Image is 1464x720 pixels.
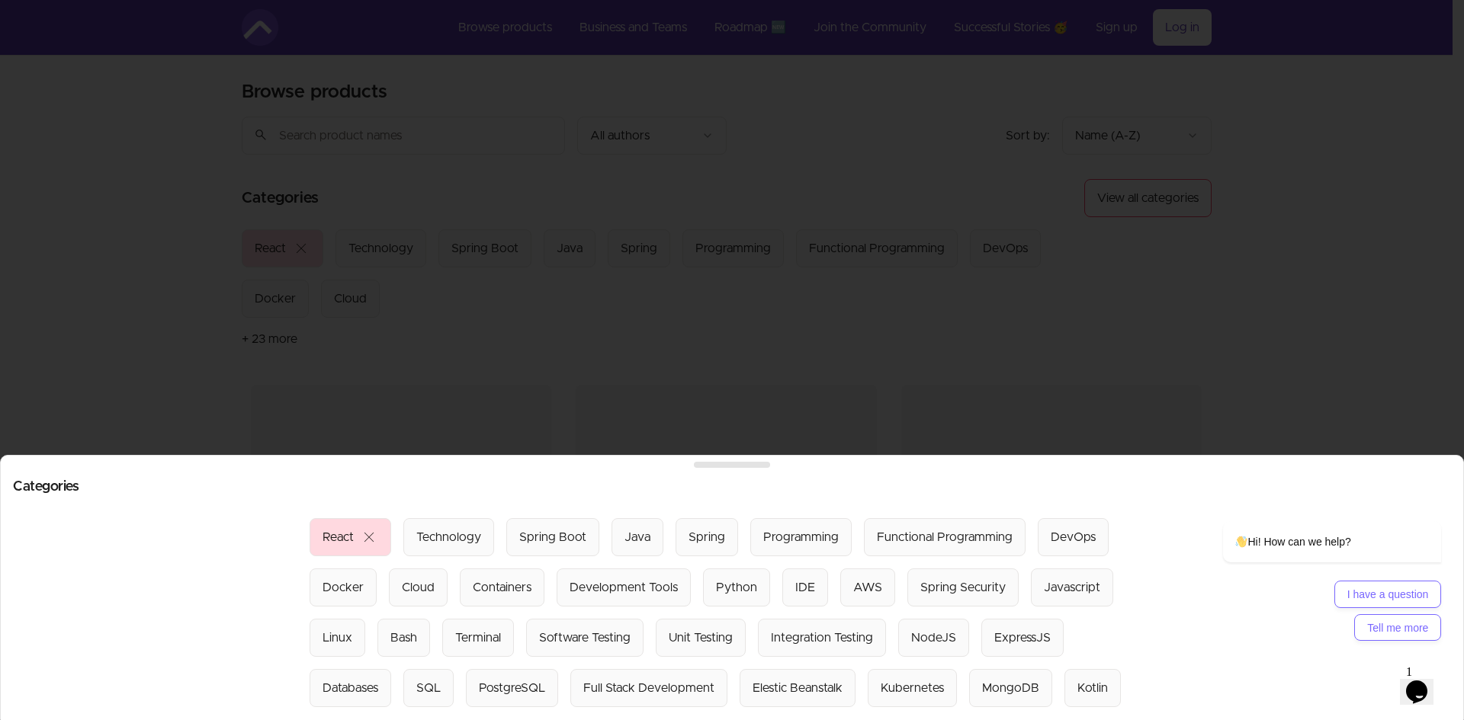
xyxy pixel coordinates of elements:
[416,679,441,697] div: SQL
[1044,578,1100,597] div: Javascript
[402,578,435,597] div: Cloud
[416,528,481,546] div: Technology
[519,528,586,546] div: Spring Boot
[982,679,1039,697] div: MongoDB
[911,629,956,647] div: NodeJS
[13,480,1451,494] h2: Categories
[853,578,882,597] div: AWS
[583,679,714,697] div: Full Stack Development
[473,578,531,597] div: Containers
[1051,528,1096,546] div: DevOps
[1077,679,1108,697] div: Kotlin
[795,578,815,597] div: IDE
[570,578,678,597] div: Development Tools
[1400,659,1449,705] iframe: chat widget
[360,528,378,546] span: close
[771,629,873,647] div: Integration Testing
[624,528,650,546] div: Java
[716,578,757,597] div: Python
[323,578,364,597] div: Docker
[877,528,1013,546] div: Functional Programming
[1174,383,1449,651] iframe: chat widget
[881,679,944,697] div: Kubernetes
[994,629,1051,647] div: ExpressJS
[753,679,843,697] div: Elestic Beanstalk
[539,629,631,647] div: Software Testing
[479,679,545,697] div: PostgreSQL
[689,528,725,546] div: Spring
[323,679,378,697] div: Databases
[323,629,352,647] div: Linux
[763,528,839,546] div: Programming
[920,578,1006,597] div: Spring Security
[455,629,501,647] div: Terminal
[323,528,354,546] div: React
[390,629,417,647] div: Bash
[669,629,733,647] div: Unit Testing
